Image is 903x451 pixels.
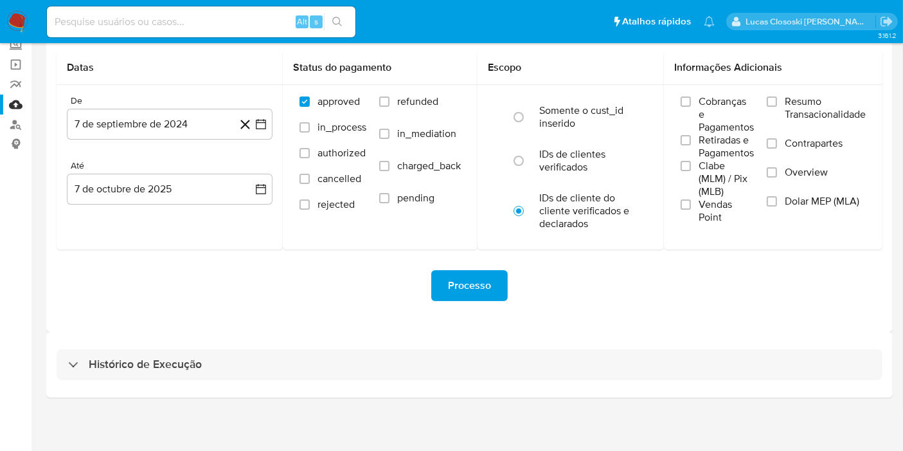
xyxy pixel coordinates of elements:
[622,15,691,28] span: Atalhos rápidos
[880,15,893,28] a: Sair
[297,15,307,28] span: Alt
[314,15,318,28] span: s
[704,16,715,27] a: Notificações
[746,15,876,28] p: lucas.clososki@mercadolivre.com
[878,30,897,41] span: 3.161.2
[47,14,355,30] input: Pesquise usuários ou casos...
[324,13,350,31] button: search-icon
